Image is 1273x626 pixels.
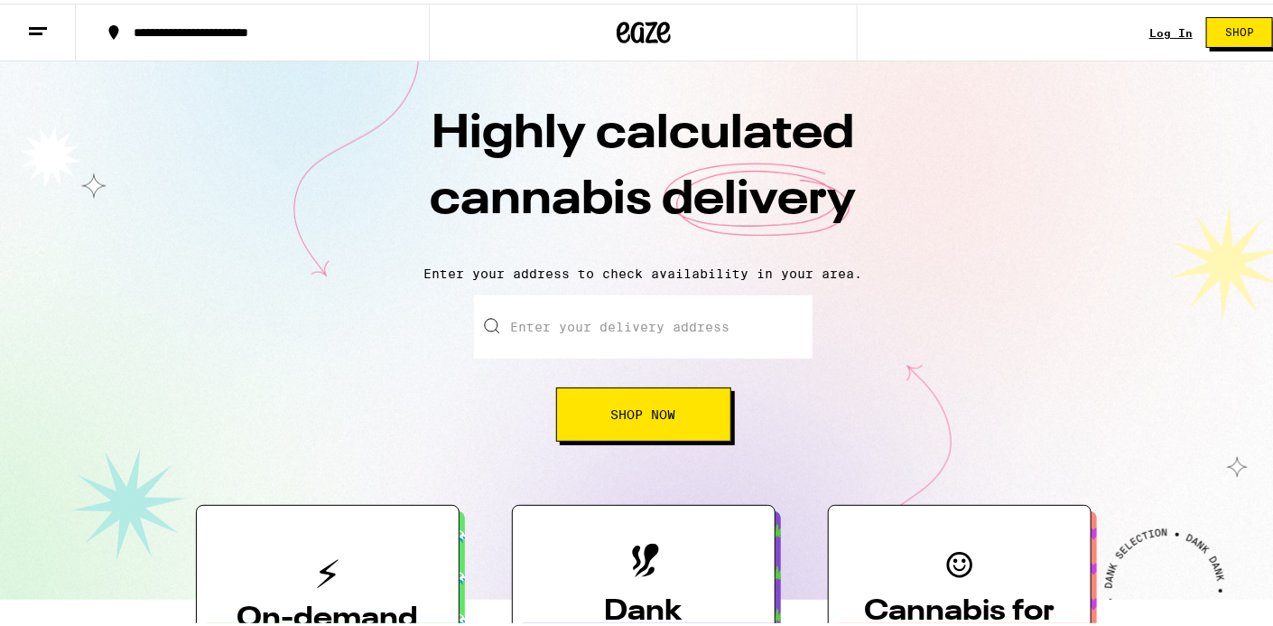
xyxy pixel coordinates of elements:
[1225,23,1254,34] span: Shop
[611,405,676,417] span: Shop Now
[1206,14,1273,44] button: Shop
[328,98,960,248] h1: Highly calculated cannabis delivery
[11,13,130,27] span: Hi. Need any help?
[474,292,813,355] input: Enter your delivery address
[1149,23,1193,35] a: Log In
[18,263,1268,277] p: Enter your address to check availability in your area.
[556,384,731,438] button: Shop Now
